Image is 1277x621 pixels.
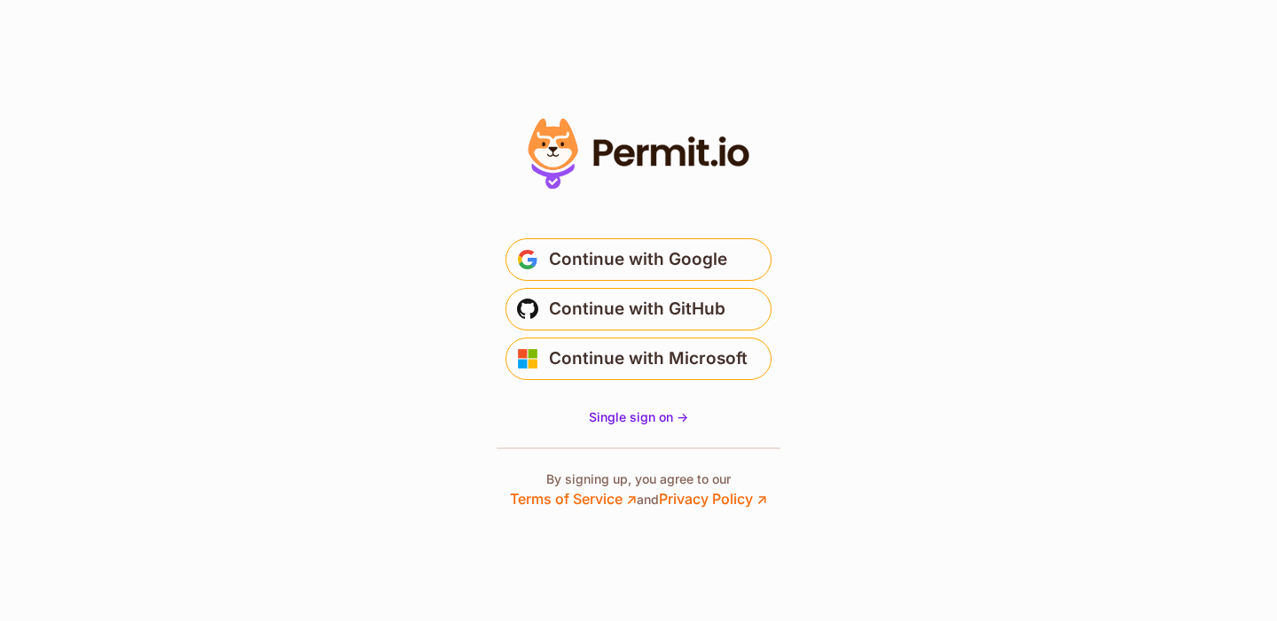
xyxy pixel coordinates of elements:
a: Privacy Policy ↗ [659,490,767,508]
span: Single sign on -> [589,409,688,424]
span: Continue with GitHub [549,295,725,323]
span: Continue with Google [549,245,727,274]
span: Continue with Microsoft [549,345,748,373]
button: Continue with Google [505,238,772,281]
p: By signing up, you agree to our and [510,470,767,509]
a: Single sign on -> [589,408,688,426]
button: Continue with GitHub [505,288,772,330]
button: Continue with Microsoft [505,338,772,380]
a: Terms of Service ↗ [510,490,637,508]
